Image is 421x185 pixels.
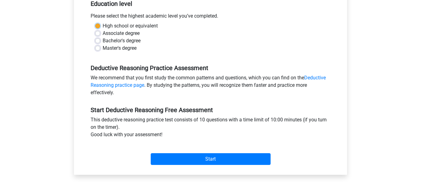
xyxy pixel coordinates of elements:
label: Associate degree [103,30,140,37]
label: Bachelor's degree [103,37,141,44]
label: Master's degree [103,44,137,52]
h5: Deductive Reasoning Practice Assessment [91,64,330,72]
div: This deductive reasoning practice test consists of 10 questions with a time limit of 10:00 minute... [86,116,335,141]
div: We recommend that you first study the common patterns and questions, which you can find on the . ... [86,74,335,99]
input: Start [151,153,271,165]
label: High school or equivalent [103,22,158,30]
div: Please select the highest academic level you’ve completed. [86,12,335,22]
h5: Start Deductive Reasoning Free Assessment [91,106,330,114]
